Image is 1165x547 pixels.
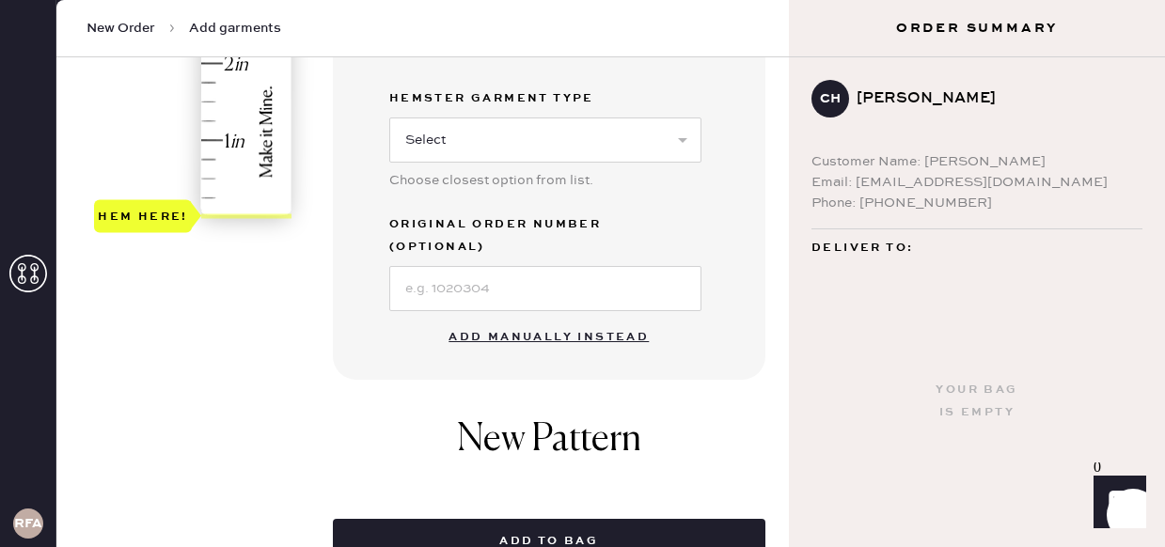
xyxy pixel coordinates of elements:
h3: CH [820,92,841,105]
span: Add garments [189,19,281,38]
button: Add manually instead [437,319,660,356]
h3: RFA [14,517,42,530]
label: Hemster Garment Type [389,87,701,110]
iframe: Front Chat [1076,462,1157,543]
div: Choose closest option from list. [389,170,701,191]
div: Your bag is empty [936,379,1017,424]
input: e.g. 1020304 [389,266,701,311]
span: Deliver to: [811,237,913,259]
div: Email: [EMAIL_ADDRESS][DOMAIN_NAME] [811,172,1142,193]
div: [PERSON_NAME] [857,87,1127,110]
div: Phone: [PHONE_NUMBER] [811,193,1142,213]
h1: New Pattern [457,417,641,481]
span: New Order [87,19,155,38]
div: Customer Name: [PERSON_NAME] [811,151,1142,172]
div: Hem here! [98,205,188,227]
h3: Order Summary [789,19,1165,38]
label: Original Order Number (Optional) [389,213,701,258]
